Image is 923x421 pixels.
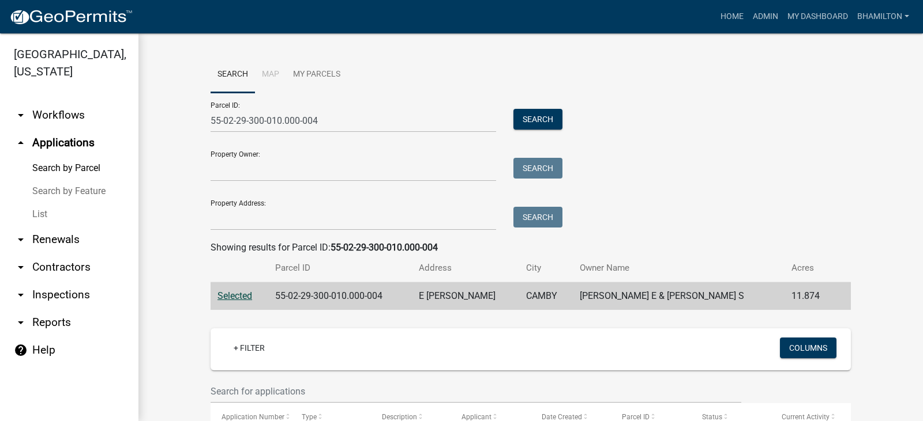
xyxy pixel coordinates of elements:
a: + Filter [224,337,274,358]
i: arrow_drop_down [14,233,28,246]
a: Admin [748,6,783,28]
span: Parcel ID [622,413,650,421]
th: Owner Name [573,255,785,282]
th: Address [412,255,519,282]
i: arrow_drop_down [14,288,28,302]
i: arrow_drop_up [14,136,28,150]
i: arrow_drop_down [14,108,28,122]
span: Applicant [461,413,491,421]
button: Columns [780,337,836,358]
a: Home [716,6,748,28]
a: bhamilton [853,6,914,28]
td: 11.874 [785,282,835,310]
span: Type [302,413,317,421]
i: arrow_drop_down [14,316,28,329]
button: Search [513,207,562,227]
a: Search [211,56,255,93]
span: Status [702,413,722,421]
a: My Dashboard [783,6,853,28]
span: Application Number [222,413,284,421]
div: Showing results for Parcel ID: [211,241,851,255]
a: Selected [217,290,252,301]
span: Description [382,413,417,421]
span: Current Activity [782,413,830,421]
i: help [14,343,28,357]
td: [PERSON_NAME] E & [PERSON_NAME] S [573,282,785,310]
td: 55-02-29-300-010.000-004 [268,282,412,310]
td: CAMBY [519,282,573,310]
a: My Parcels [286,56,347,93]
strong: 55-02-29-300-010.000-004 [331,242,438,253]
span: Date Created [542,413,582,421]
input: Search for applications [211,380,741,403]
i: arrow_drop_down [14,260,28,274]
th: Acres [785,255,835,282]
button: Search [513,158,562,179]
th: City [519,255,573,282]
td: E [PERSON_NAME] [412,282,519,310]
button: Search [513,109,562,130]
th: Parcel ID [268,255,412,282]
